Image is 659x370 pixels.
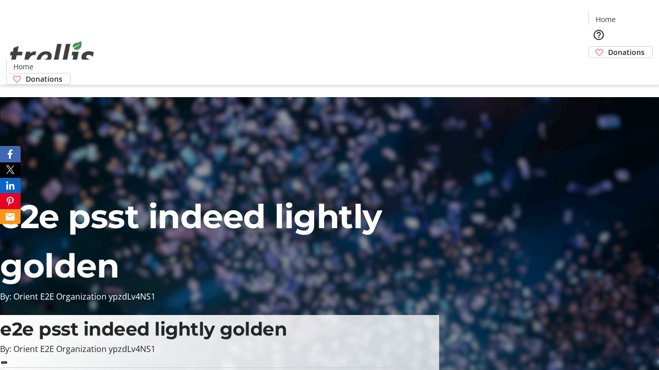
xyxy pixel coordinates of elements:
span: Donations [26,73,62,84]
span: Home [13,61,33,72]
span: Donations [608,47,645,58]
button: Help [588,25,609,45]
a: Donations [588,46,653,58]
a: Home [589,14,622,25]
span: Home [596,14,616,25]
button: Cart [588,58,609,79]
a: Home [7,61,40,72]
img: Orient E2E Organization ypzdLv4NS1's Logo [6,30,98,81]
a: Donations [6,73,71,85]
